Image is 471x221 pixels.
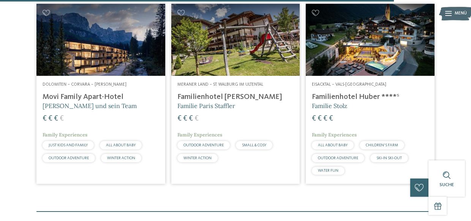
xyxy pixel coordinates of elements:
span: € [177,115,182,122]
span: € [312,115,316,122]
span: Family Experiences [312,132,357,138]
span: Familie Stolz [312,102,347,110]
span: OUTDOOR ADVENTURE [318,156,358,160]
span: OUTDOOR ADVENTURE [183,143,224,147]
span: Familie Paris Staffler [177,102,235,110]
span: € [183,115,187,122]
span: € [189,115,193,122]
img: Familienhotels gesucht? Hier findet ihr die besten! [36,4,165,76]
span: € [329,115,333,122]
span: € [48,115,52,122]
h4: Movi Family Apart-Hotel [43,92,159,102]
img: Familienhotels gesucht? Hier findet ihr die besten! [306,4,435,76]
span: JUST KIDS AND FAMILY [49,143,88,147]
span: SKI-IN SKI-OUT [376,156,402,160]
span: CHILDREN’S FARM [366,143,398,147]
span: [PERSON_NAME] und sein Team [43,102,137,110]
a: Familienhotels gesucht? Hier findet ihr die besten! Eisacktal – Vals-[GEOGRAPHIC_DATA] Familienho... [306,4,435,184]
span: € [60,115,64,122]
a: Familienhotels gesucht? Hier findet ihr die besten! Meraner Land – St. Walburg im Ultental Famili... [171,4,300,184]
span: € [194,115,199,122]
img: Familienhotels gesucht? Hier findet ihr die besten! [171,4,300,76]
span: Dolomiten – Corvara – [PERSON_NAME] [43,82,126,87]
span: € [43,115,47,122]
span: Meraner Land – St. Walburg im Ultental [177,82,263,87]
a: Familienhotels gesucht? Hier findet ihr die besten! Dolomiten – Corvara – [PERSON_NAME] Movi Fami... [36,4,165,184]
span: ALL ABOUT BABY [106,143,136,147]
span: WINTER ACTION [107,156,135,160]
span: OUTDOOR ADVENTURE [49,156,89,160]
span: WATER FUN [318,169,338,172]
span: WINTER ACTION [183,156,212,160]
span: SMALL & COSY [242,143,266,147]
span: € [54,115,58,122]
h4: Familienhotel [PERSON_NAME] [177,92,294,102]
span: Family Experiences [43,132,87,138]
span: € [318,115,322,122]
span: Family Experiences [177,132,222,138]
span: Suche [439,182,454,187]
span: ALL ABOUT BABY [318,143,348,147]
span: Eisacktal – Vals-[GEOGRAPHIC_DATA] [312,82,386,87]
h4: Familienhotel Huber ****ˢ [312,92,428,102]
span: € [323,115,327,122]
